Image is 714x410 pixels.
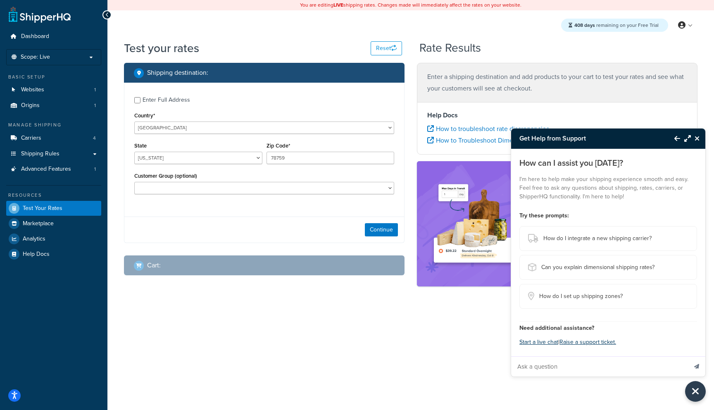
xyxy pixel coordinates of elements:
[6,162,101,177] li: Advanced Features
[143,94,190,106] div: Enter Full Address
[21,54,50,61] span: Scope: Live
[691,133,705,143] button: Close Resource Center
[371,41,402,55] button: Reset
[541,262,654,273] span: Can you explain dimensional shipping rates?
[134,143,147,149] label: State
[6,216,101,231] a: Marketplace
[21,102,40,109] span: Origins
[6,162,101,177] a: Advanced Features1
[21,135,41,142] span: Carriers
[23,220,54,227] span: Marketplace
[427,136,626,145] a: How to Troubleshoot Dimensional Boxes Not Packing as Expected
[685,381,706,402] button: Close Resource Center
[6,82,101,98] a: Websites1
[6,98,101,113] a: Origins1
[21,33,49,40] span: Dashboard
[419,42,481,55] h2: Rate Results
[519,175,697,201] p: I'm here to help make your shipping experience smooth and easy. Feel free to ask any questions ab...
[21,86,44,93] span: Websites
[23,205,62,212] span: Test Your Rates
[6,247,101,262] a: Help Docs
[6,146,101,162] a: Shipping Rules
[559,338,616,346] a: Raise a support ticket.
[94,86,96,93] span: 1
[427,71,687,94] p: Enter a shipping destination and add products to your cart to test your rates and see what your c...
[519,157,697,169] p: How can I assist you [DATE]?
[6,74,101,81] div: Basic Setup
[6,231,101,246] a: Analytics
[6,192,101,199] div: Resources
[94,166,96,173] span: 1
[427,110,687,120] h4: Help Docs
[134,173,197,179] label: Customer Group (optional)
[6,122,101,129] div: Manage Shipping
[6,201,101,216] a: Test Your Rates
[519,284,697,309] button: How do I set up shipping zones?
[21,166,71,173] span: Advanced Features
[511,129,666,148] h3: Get Help from Support
[511,357,687,377] input: Ask a question
[124,40,199,56] h1: Test your rates
[6,131,101,146] a: Carriers4
[23,251,50,258] span: Help Docs
[23,236,45,243] span: Analytics
[147,69,208,76] h2: Shipping destination :
[519,336,558,348] button: Start a live chat
[6,98,101,113] li: Origins
[574,21,595,29] strong: 408 days
[519,211,697,220] h4: Try these prompts:
[333,1,343,9] b: LIVE
[666,129,680,148] button: Back to Resource Center
[519,336,697,348] p: |
[6,29,101,44] a: Dashboard
[21,150,59,157] span: Shipping Rules
[574,21,659,29] span: remaining on your Free Trial
[147,262,161,269] h2: Cart :
[6,131,101,146] li: Carriers
[94,102,96,109] span: 1
[267,143,290,149] label: Zip Code*
[134,97,140,103] input: Enter Full Address
[365,223,398,236] button: Continue
[429,174,517,274] img: feature-image-ddt-36eae7f7280da8017bfb280eaccd9c446f90b1fe08728e4019434db127062ab4.png
[519,255,697,280] button: Can you explain dimensional shipping rates?
[680,129,691,148] button: Maximize Resource Center
[543,233,652,244] span: How do I integrate a new shipping carrier?
[519,324,697,332] h4: Need additional assistance?
[427,124,549,133] a: How to troubleshoot rate discrepancies
[6,82,101,98] li: Websites
[93,135,96,142] span: 4
[688,356,705,377] button: Send message
[539,291,623,302] span: How do I set up shipping zones?
[519,226,697,251] button: How do I integrate a new shipping carrier?
[134,112,155,119] label: Country*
